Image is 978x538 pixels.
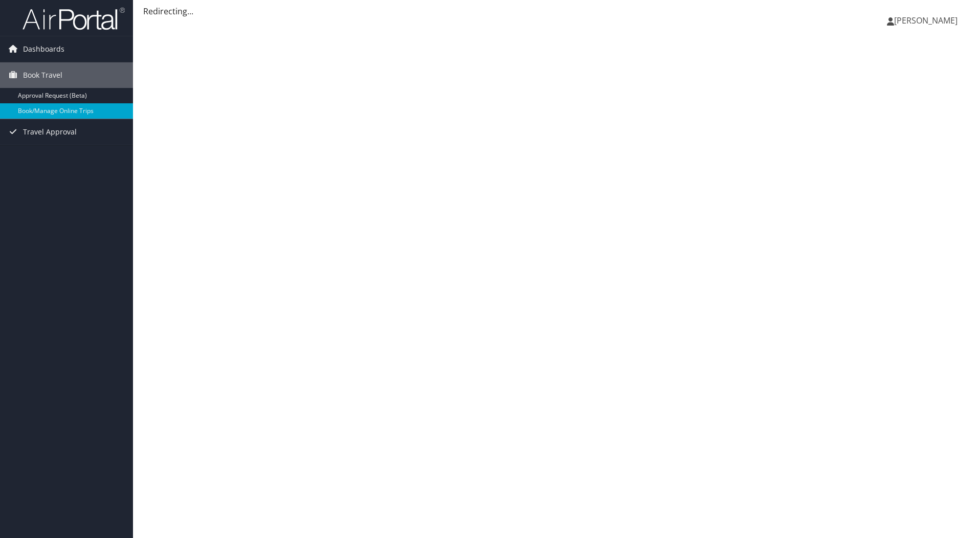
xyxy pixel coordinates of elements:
[23,62,62,88] span: Book Travel
[23,36,64,62] span: Dashboards
[894,15,958,26] span: [PERSON_NAME]
[887,5,968,36] a: [PERSON_NAME]
[23,119,77,145] span: Travel Approval
[23,7,125,31] img: airportal-logo.png
[143,5,968,17] div: Redirecting...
